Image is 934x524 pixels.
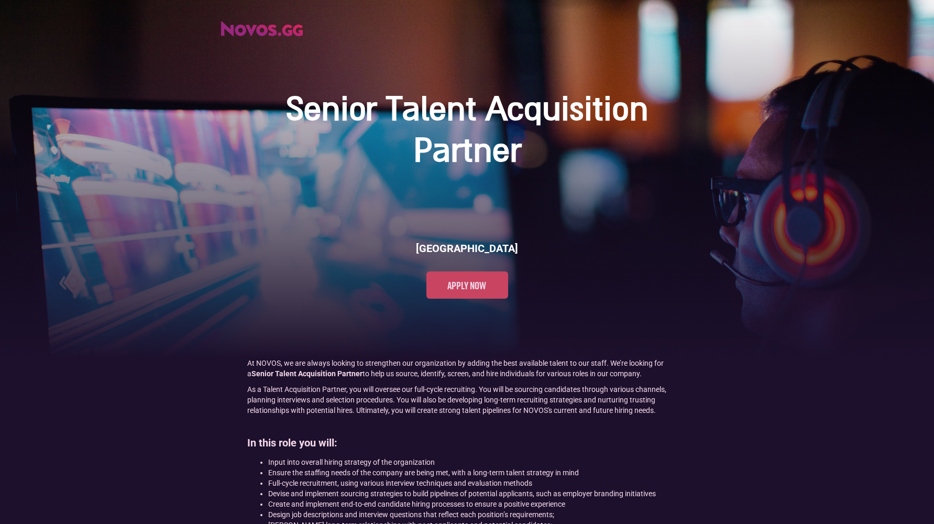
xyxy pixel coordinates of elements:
h6: [GEOGRAPHIC_DATA] [416,241,518,256]
p: As a Talent Acquisition Partner, you will oversee our full-cycle recruiting. You will be sourcing... [247,384,687,416]
p: At NOVOS, we are always looking to strengthen our organization by adding the best available talen... [247,358,687,379]
li: Create and implement end-to-end candidate hiring processes to ensure a positive experience [268,499,687,509]
li: Ensure the staffing needs of the company are being met, with a long-term talent strategy in mind [268,467,687,478]
h1: Senior Talent Acquisition Partner [258,90,677,173]
li: Design job descriptions and interview questions that reflect each position’s requirements; [268,509,687,520]
li: Devise and implement sourcing strategies to build pipelines of potential applicants, such as empl... [268,488,687,499]
a: Apply now [426,271,508,299]
strong: Senior Talent Acquisition Partner [251,369,362,378]
li: Input into overall hiring strategy of the organization [268,457,687,467]
strong: In this role you will: [247,436,337,449]
li: Full-cycle recruitment, using various interview techniques and evaluation methods [268,478,687,488]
